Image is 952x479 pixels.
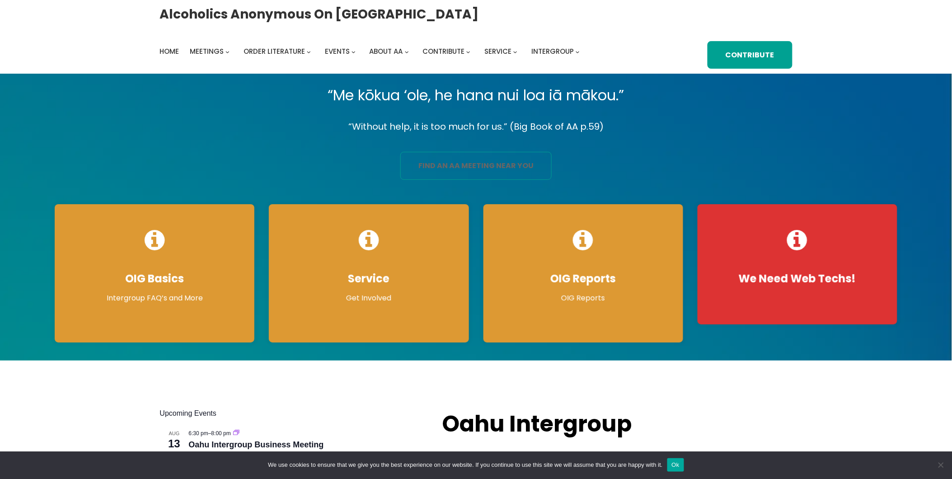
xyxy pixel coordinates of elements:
span: Order Literature [244,47,305,56]
span: About AA [370,47,403,56]
a: Service [484,45,511,58]
p: OIG Reports [492,293,674,304]
span: Events [325,47,350,56]
button: Order Literature submenu [307,50,311,54]
span: 8:00 pm [211,430,231,437]
button: About AA submenu [405,50,409,54]
a: Intergroup [531,45,574,58]
a: Contribute [708,41,793,69]
a: find an aa meeting near you [400,152,552,180]
span: 13 [160,436,189,451]
a: About AA [370,45,403,58]
span: Aug [160,430,189,437]
p: Intergroup FAQ’s and More [64,293,245,304]
button: Ok [667,458,684,472]
h4: Service [278,272,460,286]
span: Service [484,47,511,56]
a: Meetings [190,45,224,58]
a: Home [160,45,179,58]
button: Events submenu [352,50,356,54]
button: Meetings submenu [225,50,230,54]
button: Intergroup submenu [576,50,580,54]
span: Contribute [423,47,465,56]
h4: OIG Basics [64,272,245,286]
a: Oahu Intergroup Business Meeting [189,440,324,450]
button: Service submenu [513,50,517,54]
h4: OIG Reports [492,272,674,286]
button: Contribute submenu [466,50,470,54]
span: Intergroup [531,47,574,56]
h2: Upcoming Events [160,408,424,419]
p: “Without help, it is too much for us.” (Big Book of AA p.59) [47,119,904,135]
time: – [189,430,233,437]
nav: Intergroup [160,45,583,58]
span: Meetings [190,47,224,56]
a: Contribute [423,45,465,58]
h4: We Need Web Techs! [707,272,888,286]
p: Get Involved [278,293,460,304]
span: We use cookies to ensure that we give you the best experience on our website. If you continue to ... [268,460,662,470]
span: 6:30 pm [189,430,208,437]
a: Alcoholics Anonymous on [GEOGRAPHIC_DATA] [160,3,479,25]
a: Events [325,45,350,58]
a: Event series: Oahu Intergroup Business Meeting [233,430,239,437]
p: “Me kōkua ‘ole, he hana nui loa iā mākou.” [47,83,904,108]
h2: Oahu Intergroup [442,408,660,440]
span: No [936,460,945,470]
span: Home [160,47,179,56]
